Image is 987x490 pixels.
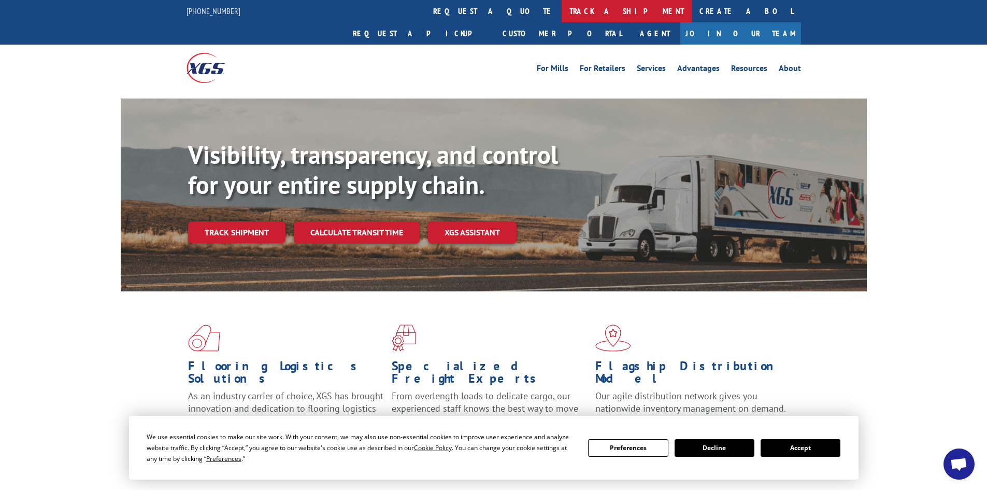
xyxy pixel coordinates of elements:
[731,64,767,76] a: Resources
[428,221,517,244] a: XGS ASSISTANT
[188,325,220,352] img: xgs-icon-total-supply-chain-intelligence-red
[637,64,666,76] a: Services
[630,22,680,45] a: Agent
[392,390,588,436] p: From overlength loads to delicate cargo, our experienced staff knows the best way to move your fr...
[779,64,801,76] a: About
[294,221,420,244] a: Calculate transit time
[595,360,791,390] h1: Flagship Distribution Model
[188,221,285,243] a: Track shipment
[392,360,588,390] h1: Specialized Freight Experts
[943,449,975,480] div: Open chat
[761,439,840,457] button: Accept
[537,64,568,76] a: For Mills
[188,360,384,390] h1: Flooring Logistics Solutions
[188,390,383,427] span: As an industry carrier of choice, XGS has brought innovation and dedication to flooring logistics...
[188,138,558,201] b: Visibility, transparency, and control for your entire supply chain.
[206,454,241,463] span: Preferences
[392,325,416,352] img: xgs-icon-focused-on-flooring-red
[345,22,495,45] a: Request a pickup
[495,22,630,45] a: Customer Portal
[588,439,668,457] button: Preferences
[680,22,801,45] a: Join Our Team
[187,6,240,16] a: [PHONE_NUMBER]
[675,439,754,457] button: Decline
[595,390,786,414] span: Our agile distribution network gives you nationwide inventory management on demand.
[147,431,576,464] div: We use essential cookies to make our site work. With your consent, we may also use non-essential ...
[677,64,720,76] a: Advantages
[414,443,452,452] span: Cookie Policy
[129,416,859,480] div: Cookie Consent Prompt
[580,64,625,76] a: For Retailers
[595,325,631,352] img: xgs-icon-flagship-distribution-model-red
